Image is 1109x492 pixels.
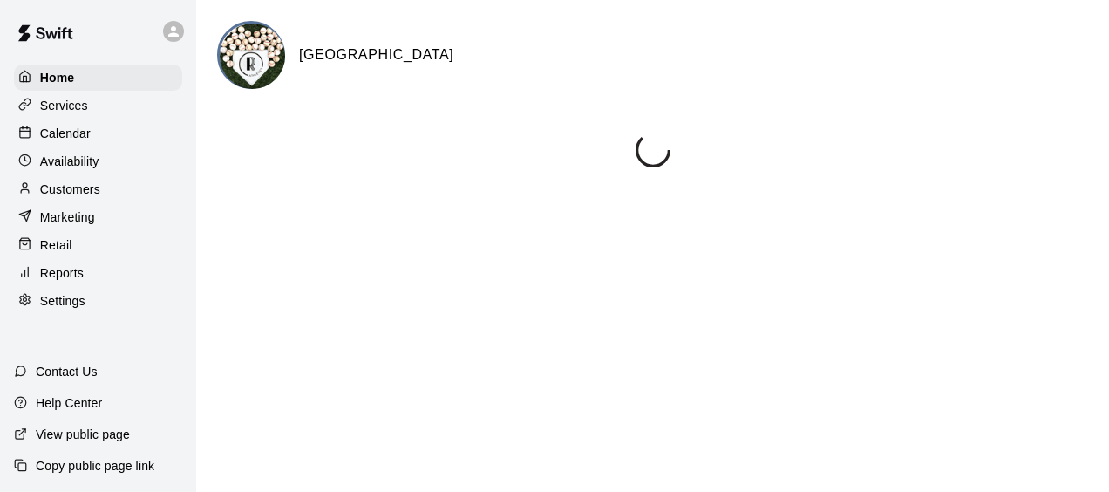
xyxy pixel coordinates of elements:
[14,288,182,314] a: Settings
[40,97,88,114] p: Services
[36,394,102,412] p: Help Center
[14,92,182,119] a: Services
[36,457,154,475] p: Copy public page link
[14,260,182,286] a: Reports
[40,125,91,142] p: Calendar
[36,363,98,380] p: Contact Us
[40,208,95,226] p: Marketing
[40,236,72,254] p: Retail
[14,120,182,147] a: Calendar
[299,44,453,66] h6: [GEOGRAPHIC_DATA]
[14,232,182,258] a: Retail
[14,204,182,230] a: Marketing
[220,24,285,89] img: Triple R Athletic Complex logo
[40,181,100,198] p: Customers
[40,69,75,86] p: Home
[40,292,85,310] p: Settings
[40,153,99,170] p: Availability
[36,426,130,443] p: View public page
[14,176,182,202] a: Customers
[14,65,182,91] a: Home
[40,264,84,282] p: Reports
[14,148,182,174] a: Availability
